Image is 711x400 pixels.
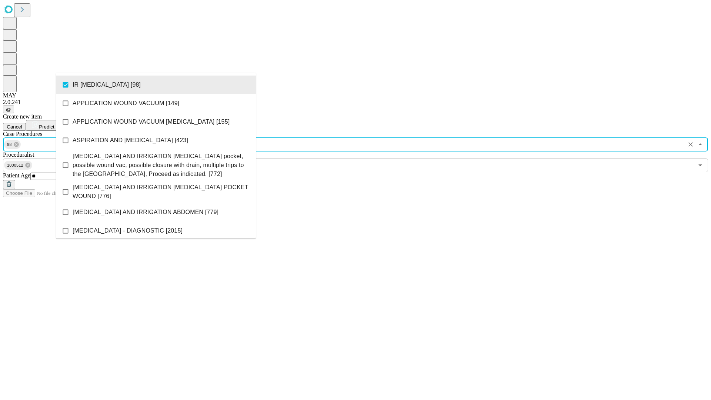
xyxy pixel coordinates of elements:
[3,131,42,137] span: Scheduled Procedure
[4,161,26,170] span: 1000512
[7,124,22,130] span: Cancel
[73,99,179,108] span: APPLICATION WOUND VACUUM [149]
[39,124,54,130] span: Predict
[3,172,30,179] span: Patient Age
[3,151,34,158] span: Proceduralist
[695,139,705,150] button: Close
[3,123,26,131] button: Cancel
[73,117,230,126] span: APPLICATION WOUND VACUUM [MEDICAL_DATA] [155]
[685,139,696,150] button: Clear
[73,226,183,235] span: [MEDICAL_DATA] - DIAGNOSTIC [2015]
[73,80,141,89] span: IR [MEDICAL_DATA] [98]
[3,92,708,99] div: MAY
[6,107,11,112] span: @
[4,140,21,149] div: 98
[4,140,15,149] span: 98
[73,152,250,179] span: [MEDICAL_DATA] AND IRRIGATION [MEDICAL_DATA] pocket, possible wound vac, possible closure with dr...
[73,136,188,145] span: ASPIRATION AND [MEDICAL_DATA] [423]
[3,99,708,106] div: 2.0.241
[4,161,32,170] div: 1000512
[3,113,42,120] span: Create new item
[3,106,14,113] button: @
[73,183,250,201] span: [MEDICAL_DATA] AND IRRIGATION [MEDICAL_DATA] POCKET WOUND [776]
[26,120,60,131] button: Predict
[73,208,218,217] span: [MEDICAL_DATA] AND IRRIGATION ABDOMEN [779]
[695,160,705,170] button: Open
